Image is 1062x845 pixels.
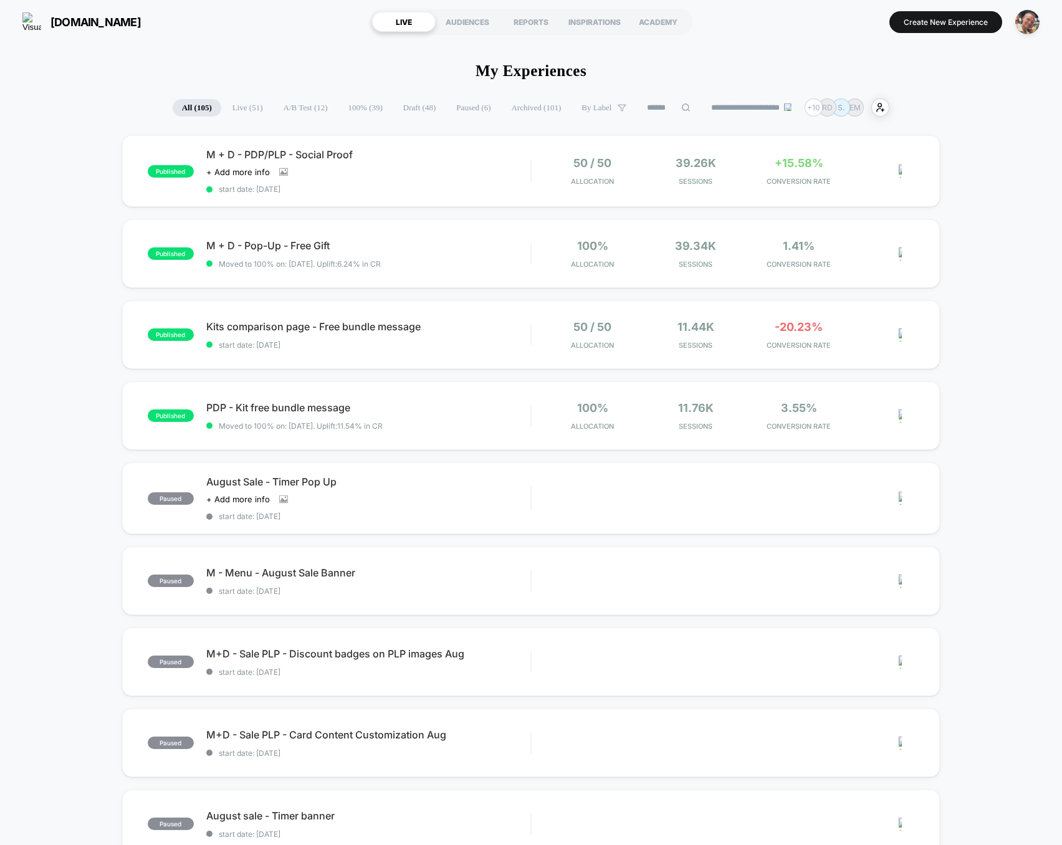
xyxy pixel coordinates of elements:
span: paused [148,737,194,749]
span: Paused ( 6 ) [447,99,500,117]
span: Moved to 100% on: [DATE] . Uplift: 11.54% in CR [219,421,383,431]
span: A/B Test ( 12 ) [274,99,337,117]
span: CONVERSION RATE [750,422,848,431]
span: M+D - Sale PLP - Card Content Customization Aug [206,728,530,741]
img: close [899,818,902,831]
span: M + D - PDP/PLP - Social Proof [206,148,530,161]
span: Live ( 51 ) [223,99,272,117]
span: August Sale - Timer Pop Up [206,475,530,488]
span: 100% [577,239,608,252]
img: close [899,492,902,505]
span: paused [148,818,194,830]
span: Sessions [647,341,744,350]
img: ppic [1015,10,1040,34]
img: close [899,328,902,341]
span: published [148,328,194,341]
button: ppic [1012,9,1043,35]
button: [DOMAIN_NAME] [19,12,145,32]
img: close [899,737,902,750]
span: CONVERSION RATE [750,341,848,350]
span: Allocation [571,177,614,186]
span: 100% ( 39 ) [339,99,392,117]
span: 50 / 50 [573,156,611,169]
span: Moved to 100% on: [DATE] . Uplift: 6.24% in CR [219,259,381,269]
span: 1.41% [783,239,815,252]
img: close [899,247,902,260]
p: EM [849,103,861,112]
span: paused [148,492,194,505]
img: close [899,165,902,178]
div: + 10 [805,98,823,117]
img: Visually logo [22,12,41,31]
div: AUDIENCES [436,12,499,32]
span: start date: [DATE] [206,586,530,596]
img: close [899,409,902,422]
div: ACADEMY [626,12,690,32]
span: Allocation [571,341,614,350]
div: LIVE [372,12,436,32]
span: 50 / 50 [573,320,611,333]
span: start date: [DATE] [206,667,530,677]
span: paused [148,656,194,668]
h1: My Experiences [476,62,586,80]
div: REPORTS [499,12,563,32]
span: start date: [DATE] [206,340,530,350]
span: published [148,247,194,260]
span: start date: [DATE] [206,184,530,194]
span: + Add more info [206,167,270,177]
span: [DOMAIN_NAME] [50,16,141,29]
span: published [148,165,194,178]
span: Allocation [571,422,614,431]
span: 39.34k [675,239,716,252]
span: paused [148,575,194,587]
span: 39.26k [676,156,716,169]
span: CONVERSION RATE [750,260,848,269]
span: + Add more info [206,494,270,504]
span: M+D - Sale PLP - Discount badges on PLP images Aug [206,647,530,660]
span: start date: [DATE] [206,829,530,839]
p: RD [822,103,833,112]
span: Allocation [571,260,614,269]
span: M - Menu - August Sale Banner [206,566,530,579]
span: August sale - Timer banner [206,809,530,822]
img: close [899,656,902,669]
span: +15.58% [775,156,823,169]
span: Sessions [647,177,744,186]
span: M + D - Pop-Up - Free Gift [206,239,530,252]
img: close [899,575,902,588]
span: 11.44k [677,320,714,333]
img: end [784,103,792,111]
span: Kits comparison page - Free bundle message [206,320,530,333]
span: 3.55% [781,401,817,414]
span: By Label [581,103,611,113]
span: start date: [DATE] [206,748,530,758]
span: CONVERSION RATE [750,177,848,186]
span: published [148,409,194,422]
span: All ( 105 ) [173,99,221,117]
div: INSPIRATIONS [563,12,626,32]
span: Sessions [647,422,744,431]
p: S. [838,103,844,112]
button: Create New Experience [889,11,1002,33]
span: start date: [DATE] [206,512,530,521]
span: PDP - Kit free bundle message [206,401,530,414]
span: Draft ( 48 ) [394,99,445,117]
span: Archived ( 101 ) [502,99,570,117]
span: -20.23% [775,320,823,333]
span: 11.76k [678,401,714,414]
span: 100% [577,401,608,414]
span: Sessions [647,260,744,269]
